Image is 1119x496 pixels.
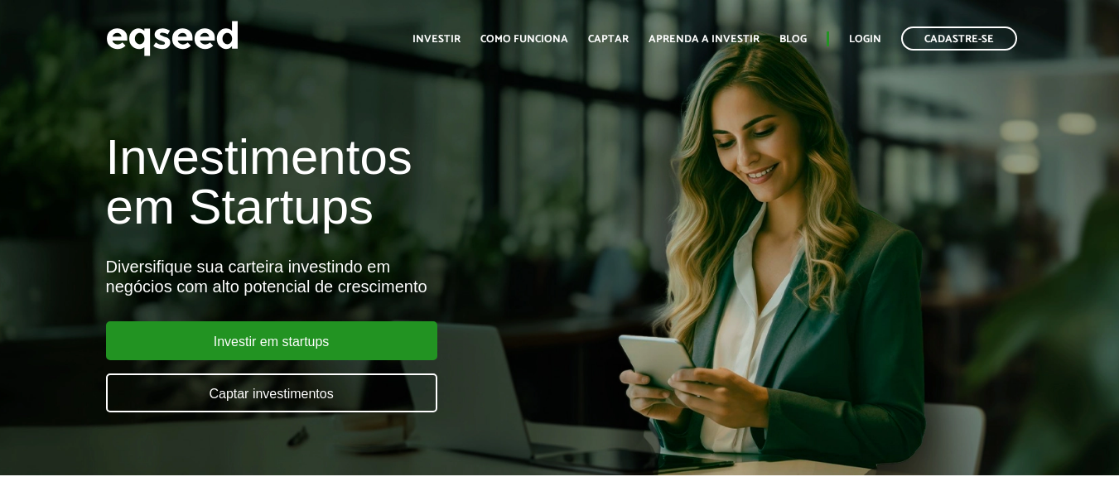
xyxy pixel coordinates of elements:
[779,34,807,45] a: Blog
[649,34,760,45] a: Aprenda a investir
[106,17,239,60] img: EqSeed
[106,132,641,232] h1: Investimentos em Startups
[106,373,437,412] a: Captar investimentos
[901,26,1017,51] a: Cadastre-se
[588,34,629,45] a: Captar
[412,34,461,45] a: Investir
[106,321,437,360] a: Investir em startups
[480,34,568,45] a: Como funciona
[106,257,641,296] div: Diversifique sua carteira investindo em negócios com alto potencial de crescimento
[849,34,881,45] a: Login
